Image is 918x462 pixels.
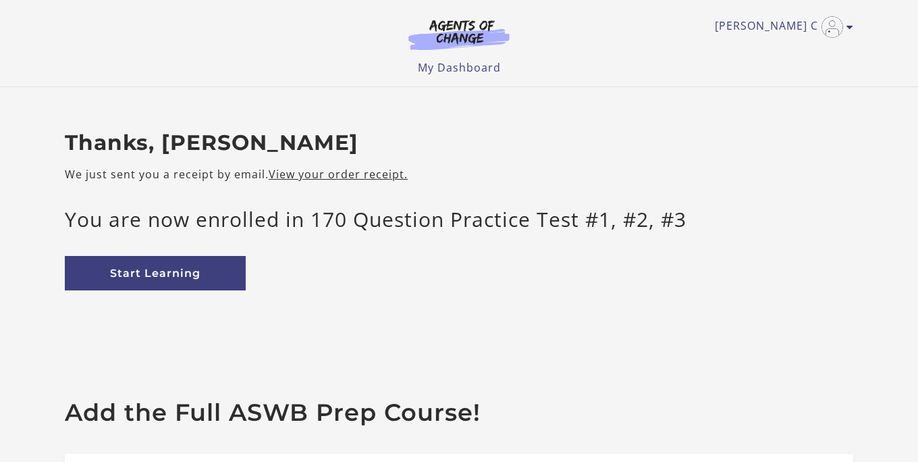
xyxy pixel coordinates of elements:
[394,19,524,50] img: Agents of Change Logo
[65,256,246,290] a: Start Learning
[65,399,853,427] h2: Add the Full ASWB Prep Course!
[418,60,501,75] a: My Dashboard
[65,204,853,234] p: You are now enrolled in 170 Question Practice Test #1, #2, #3
[269,167,408,182] a: View your order receipt.
[65,130,853,156] h2: Thanks, [PERSON_NAME]
[65,166,853,182] p: We just sent you a receipt by email.
[715,16,846,38] a: Toggle menu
